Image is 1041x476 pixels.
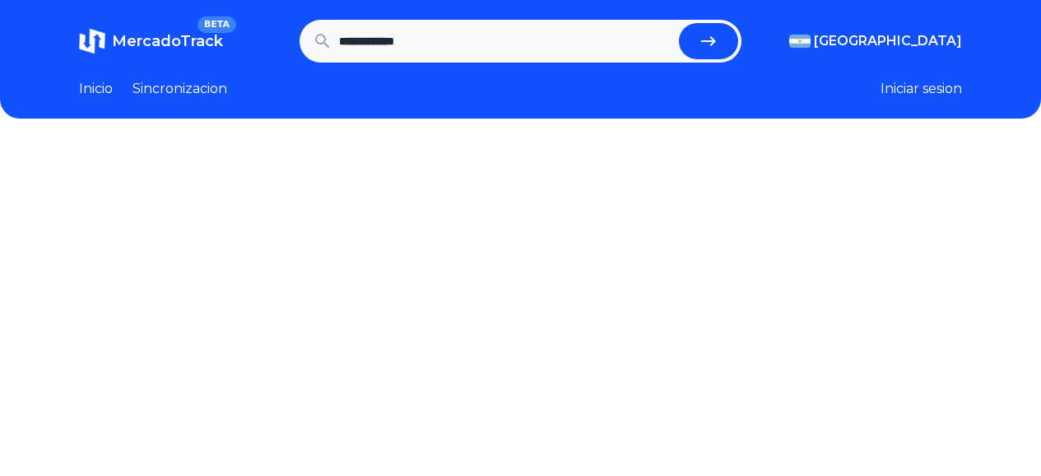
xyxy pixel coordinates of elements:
span: [GEOGRAPHIC_DATA] [814,31,962,51]
img: Argentina [789,35,811,48]
button: [GEOGRAPHIC_DATA] [789,31,962,51]
a: MercadoTrackBETA [79,28,223,54]
span: BETA [198,16,236,33]
img: MercadoTrack [79,28,105,54]
span: MercadoTrack [112,32,223,50]
a: Sincronizacion [132,79,227,99]
a: Inicio [79,79,113,99]
button: Iniciar sesion [881,79,962,99]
